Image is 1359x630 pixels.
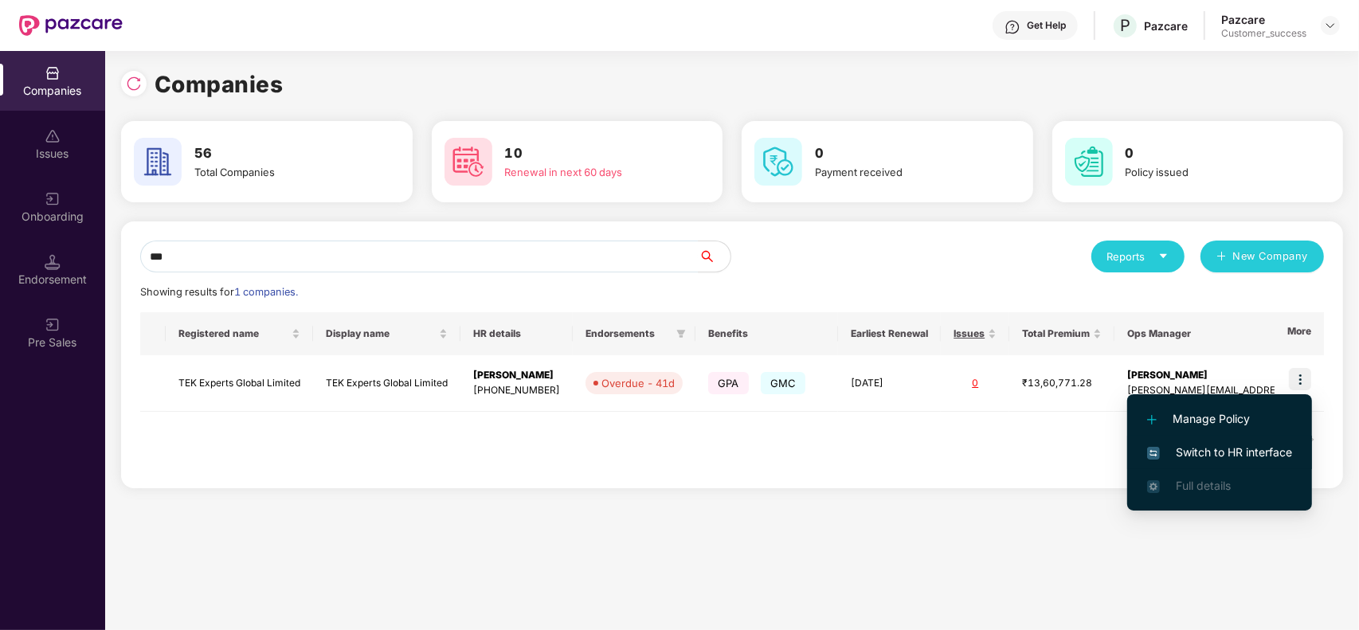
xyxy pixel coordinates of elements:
[695,312,838,355] th: Benefits
[954,376,997,391] div: 0
[45,128,61,144] img: svg+xml;base64,PHN2ZyBpZD0iSXNzdWVzX2Rpc2FibGVkIiB4bWxucz0iaHR0cDovL3d3dy53My5vcmcvMjAwMC9zdmciIH...
[45,65,61,81] img: svg+xml;base64,PHN2ZyBpZD0iQ29tcGFuaWVzIiB4bWxucz0iaHR0cDovL3d3dy53My5vcmcvMjAwMC9zdmciIHdpZHRoPS...
[1022,327,1090,340] span: Total Premium
[155,67,284,102] h1: Companies
[1233,248,1309,264] span: New Company
[708,372,749,394] span: GPA
[1147,480,1160,493] img: svg+xml;base64,PHN2ZyB4bWxucz0iaHR0cDovL3d3dy53My5vcmcvMjAwMC9zdmciIHdpZHRoPSIxNi4zNjMiIGhlaWdodD...
[505,164,678,180] div: Renewal in next 60 days
[166,355,313,412] td: TEK Experts Global Limited
[1289,368,1311,390] img: icon
[1120,16,1130,35] span: P
[194,164,367,180] div: Total Companies
[1147,444,1292,461] span: Switch to HR interface
[1147,415,1157,425] img: svg+xml;base64,PHN2ZyB4bWxucz0iaHR0cDovL3d3dy53My5vcmcvMjAwMC9zdmciIHdpZHRoPSIxMi4yMDEiIGhlaWdodD...
[954,327,985,340] span: Issues
[126,76,142,92] img: svg+xml;base64,PHN2ZyBpZD0iUmVsb2FkLTMyeDMyIiB4bWxucz0iaHR0cDovL3d3dy53My5vcmcvMjAwMC9zdmciIHdpZH...
[1324,19,1337,32] img: svg+xml;base64,PHN2ZyBpZD0iRHJvcGRvd24tMzJ4MzIiIHhtbG5zPSJodHRwOi8vd3d3LnczLm9yZy8yMDAwL3N2ZyIgd2...
[586,327,670,340] span: Endorsements
[815,164,988,180] div: Payment received
[698,241,731,272] button: search
[1147,410,1292,428] span: Manage Policy
[460,312,573,355] th: HR details
[676,329,686,338] span: filter
[1158,251,1169,261] span: caret-down
[815,143,988,164] h3: 0
[1027,19,1066,32] div: Get Help
[1107,248,1169,264] div: Reports
[1221,12,1306,27] div: Pazcare
[1216,251,1227,264] span: plus
[326,327,436,340] span: Display name
[313,312,460,355] th: Display name
[45,317,61,333] img: svg+xml;base64,PHN2ZyB3aWR0aD0iMjAiIGhlaWdodD0iMjAiIHZpZXdCb3g9IjAgMCAyMCAyMCIgZmlsbD0ibm9uZSIgeG...
[1022,376,1102,391] div: ₹13,60,771.28
[140,286,298,298] span: Showing results for
[234,286,298,298] span: 1 companies.
[1126,143,1298,164] h3: 0
[473,383,560,398] div: [PHONE_NUMBER]
[941,312,1009,355] th: Issues
[698,250,730,263] span: search
[505,143,678,164] h3: 10
[19,15,123,36] img: New Pazcare Logo
[754,138,802,186] img: svg+xml;base64,PHN2ZyB4bWxucz0iaHR0cDovL3d3dy53My5vcmcvMjAwMC9zdmciIHdpZHRoPSI2MCIgaGVpZ2h0PSI2MC...
[1144,18,1188,33] div: Pazcare
[45,191,61,207] img: svg+xml;base64,PHN2ZyB3aWR0aD0iMjAiIGhlaWdodD0iMjAiIHZpZXdCb3g9IjAgMCAyMCAyMCIgZmlsbD0ibm9uZSIgeG...
[1147,447,1160,460] img: svg+xml;base64,PHN2ZyB4bWxucz0iaHR0cDovL3d3dy53My5vcmcvMjAwMC9zdmciIHdpZHRoPSIxNiIgaGVpZ2h0PSIxNi...
[1221,27,1306,40] div: Customer_success
[1126,164,1298,180] div: Policy issued
[473,368,560,383] div: [PERSON_NAME]
[445,138,492,186] img: svg+xml;base64,PHN2ZyB4bWxucz0iaHR0cDovL3d3dy53My5vcmcvMjAwMC9zdmciIHdpZHRoPSI2MCIgaGVpZ2h0PSI2MC...
[1275,312,1324,355] th: More
[166,312,313,355] th: Registered name
[838,312,941,355] th: Earliest Renewal
[1065,138,1113,186] img: svg+xml;base64,PHN2ZyB4bWxucz0iaHR0cDovL3d3dy53My5vcmcvMjAwMC9zdmciIHdpZHRoPSI2MCIgaGVpZ2h0PSI2MC...
[673,324,689,343] span: filter
[1009,312,1114,355] th: Total Premium
[1005,19,1020,35] img: svg+xml;base64,PHN2ZyBpZD0iSGVscC0zMngzMiIgeG1sbnM9Imh0dHA6Ly93d3cudzMub3JnLzIwMDAvc3ZnIiB3aWR0aD...
[761,372,806,394] span: GMC
[194,143,367,164] h3: 56
[45,254,61,270] img: svg+xml;base64,PHN2ZyB3aWR0aD0iMTQuNSIgaGVpZ2h0PSIxNC41IiB2aWV3Qm94PSIwIDAgMTYgMTYiIGZpbGw9Im5vbm...
[313,355,460,412] td: TEK Experts Global Limited
[1176,479,1231,492] span: Full details
[1200,241,1324,272] button: plusNew Company
[601,375,675,391] div: Overdue - 41d
[134,138,182,186] img: svg+xml;base64,PHN2ZyB4bWxucz0iaHR0cDovL3d3dy53My5vcmcvMjAwMC9zdmciIHdpZHRoPSI2MCIgaGVpZ2h0PSI2MC...
[178,327,288,340] span: Registered name
[838,355,941,412] td: [DATE]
